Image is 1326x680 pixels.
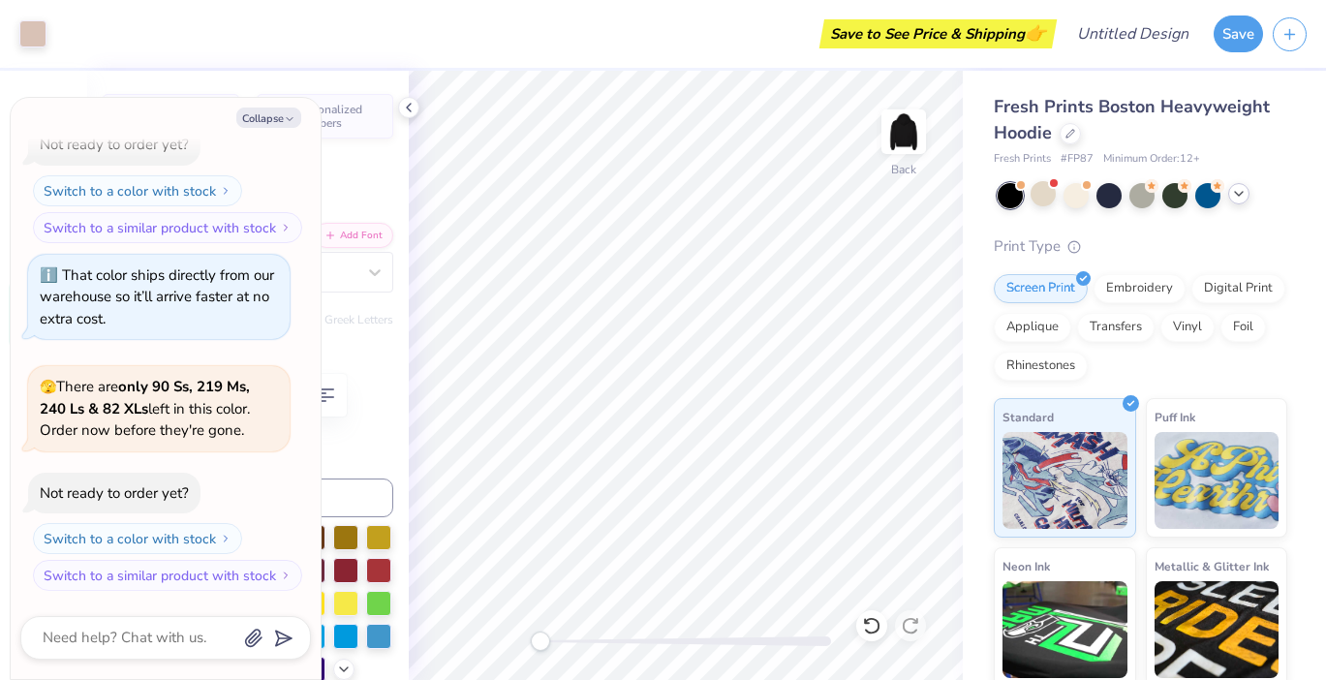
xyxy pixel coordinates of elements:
[1002,581,1127,678] img: Neon Ink
[33,523,242,554] button: Switch to a color with stock
[280,222,292,233] img: Switch to a similar product with stock
[220,185,231,197] img: Switch to a color with stock
[1002,556,1050,576] span: Neon Ink
[1025,21,1046,45] span: 👉
[994,95,1270,144] span: Fresh Prints Boston Heavyweight Hoodie
[40,378,56,396] span: 🫣
[103,94,239,139] button: Personalized Names
[272,312,393,327] button: Switch to Greek Letters
[1061,151,1094,168] span: # FP87
[40,483,189,503] div: Not ready to order yet?
[1155,432,1280,529] img: Puff Ink
[40,135,189,154] div: Not ready to order yet?
[33,212,302,243] button: Switch to a similar product with stock
[884,112,923,151] img: Back
[257,94,393,139] button: Personalized Numbers
[33,560,302,591] button: Switch to a similar product with stock
[1103,151,1200,168] span: Minimum Order: 12 +
[1160,313,1215,342] div: Vinyl
[824,19,1052,48] div: Save to See Price & Shipping
[994,151,1051,168] span: Fresh Prints
[280,570,292,581] img: Switch to a similar product with stock
[40,377,250,418] strong: only 90 Ss, 219 Ms, 240 Ls & 82 XLs
[531,632,550,651] div: Accessibility label
[994,352,1088,381] div: Rhinestones
[33,175,242,206] button: Switch to a color with stock
[1191,274,1285,303] div: Digital Print
[994,313,1071,342] div: Applique
[1062,15,1204,53] input: Untitled Design
[1155,581,1280,678] img: Metallic & Glitter Ink
[220,533,231,544] img: Switch to a color with stock
[1002,407,1054,427] span: Standard
[994,235,1287,258] div: Print Type
[1220,313,1266,342] div: Foil
[294,103,382,130] span: Personalized Numbers
[1002,432,1127,529] img: Standard
[1155,556,1269,576] span: Metallic & Glitter Ink
[1077,313,1155,342] div: Transfers
[40,377,250,440] span: There are left in this color. Order now before they're gone.
[1214,15,1263,52] button: Save
[314,223,393,248] button: Add Font
[40,265,274,328] div: That color ships directly from our warehouse so it’ll arrive faster at no extra cost.
[891,161,916,178] div: Back
[1155,407,1195,427] span: Puff Ink
[236,108,301,128] button: Collapse
[1094,274,1186,303] div: Embroidery
[994,274,1088,303] div: Screen Print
